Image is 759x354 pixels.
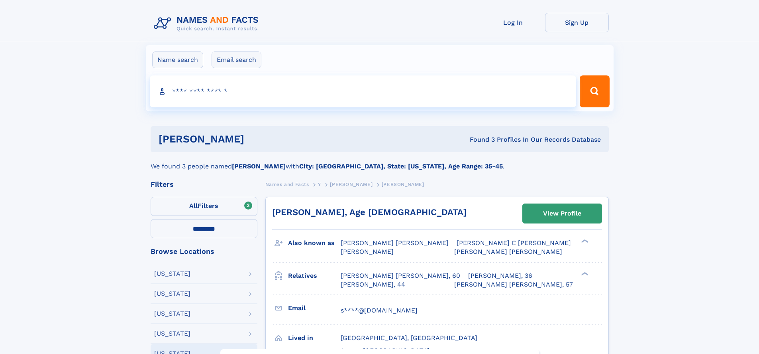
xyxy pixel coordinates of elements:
[341,248,394,255] span: [PERSON_NAME]
[288,331,341,345] h3: Lived in
[341,334,477,342] span: [GEOGRAPHIC_DATA], [GEOGRAPHIC_DATA]
[150,75,577,107] input: search input
[580,75,609,107] button: Search Button
[318,182,321,187] span: Y
[579,239,589,244] div: ❯
[341,280,405,289] a: [PERSON_NAME], 44
[265,179,309,189] a: Names and Facts
[579,271,589,276] div: ❯
[288,236,341,250] h3: Also known as
[151,248,257,255] div: Browse Locations
[152,51,203,68] label: Name search
[159,134,357,144] h1: [PERSON_NAME]
[288,269,341,283] h3: Relatives
[288,301,341,315] h3: Email
[481,13,545,32] a: Log In
[299,162,503,170] b: City: [GEOGRAPHIC_DATA], State: [US_STATE], Age Range: 35-45
[523,204,602,223] a: View Profile
[468,271,532,280] a: [PERSON_NAME], 36
[151,152,609,171] div: We found 3 people named with .
[454,280,573,289] a: [PERSON_NAME] [PERSON_NAME], 57
[318,179,321,189] a: Y
[454,248,562,255] span: [PERSON_NAME] [PERSON_NAME]
[330,182,373,187] span: [PERSON_NAME]
[189,202,198,210] span: All
[272,207,467,217] a: [PERSON_NAME], Age [DEMOGRAPHIC_DATA]
[341,271,460,280] a: [PERSON_NAME] [PERSON_NAME], 60
[341,239,449,247] span: [PERSON_NAME] [PERSON_NAME]
[154,310,190,317] div: [US_STATE]
[154,271,190,277] div: [US_STATE]
[545,13,609,32] a: Sign Up
[151,181,257,188] div: Filters
[457,239,571,247] span: [PERSON_NAME] C [PERSON_NAME]
[154,291,190,297] div: [US_STATE]
[330,179,373,189] a: [PERSON_NAME]
[212,51,261,68] label: Email search
[357,135,601,144] div: Found 3 Profiles In Our Records Database
[154,330,190,337] div: [US_STATE]
[232,162,286,170] b: [PERSON_NAME]
[382,182,424,187] span: [PERSON_NAME]
[151,197,257,216] label: Filters
[151,13,265,34] img: Logo Names and Facts
[543,204,581,223] div: View Profile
